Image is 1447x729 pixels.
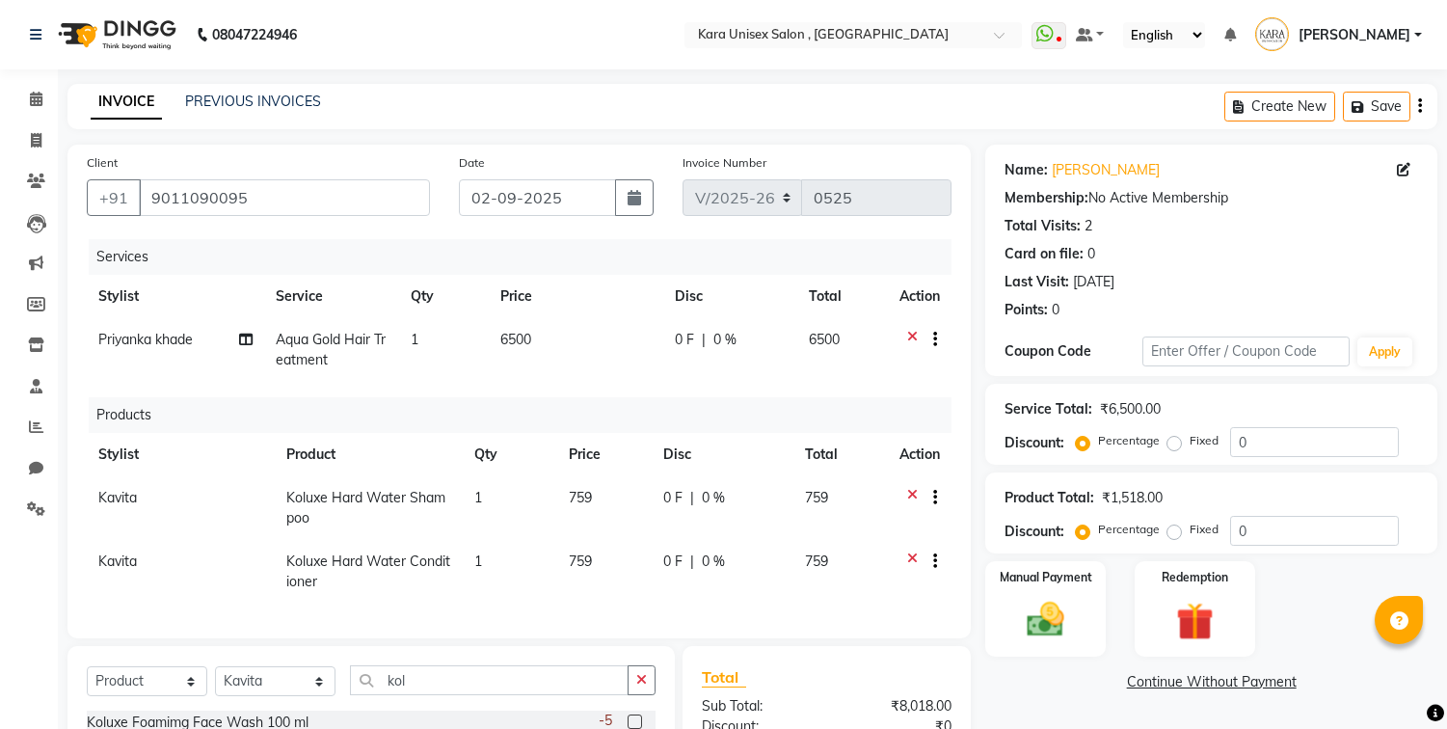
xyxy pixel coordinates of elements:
[89,397,966,433] div: Products
[474,553,482,570] span: 1
[1005,399,1092,419] div: Service Total:
[690,488,694,508] span: |
[1255,17,1289,51] img: Sapana
[888,275,951,318] th: Action
[663,275,797,318] th: Disc
[276,331,386,368] span: Aqua Gold Hair Treatment
[793,433,888,476] th: Total
[690,552,694,572] span: |
[459,154,485,172] label: Date
[91,85,162,120] a: INVOICE
[1005,216,1081,236] div: Total Visits:
[1000,569,1092,586] label: Manual Payment
[1366,652,1428,710] iframe: chat widget
[1162,569,1228,586] label: Redemption
[1052,160,1160,180] a: [PERSON_NAME]
[1165,598,1225,645] img: _gift.svg
[98,553,137,570] span: Kavita
[569,489,592,506] span: 759
[49,8,181,62] img: logo
[827,696,967,716] div: ₹8,018.00
[683,154,766,172] label: Invoice Number
[1343,92,1410,121] button: Save
[1005,433,1064,453] div: Discount:
[1005,488,1094,508] div: Product Total:
[1190,521,1219,538] label: Fixed
[809,331,840,348] span: 6500
[652,433,793,476] th: Disc
[286,553,450,590] span: Koluxe Hard Water Conditioner
[89,239,966,275] div: Services
[569,553,592,570] span: 759
[500,331,531,348] span: 6500
[557,433,652,476] th: Price
[1005,522,1064,542] div: Discount:
[411,331,418,348] span: 1
[1005,341,1142,362] div: Coupon Code
[1142,337,1349,366] input: Enter Offer / Coupon Code
[1005,300,1048,320] div: Points:
[1005,272,1069,292] div: Last Visit:
[1073,272,1114,292] div: [DATE]
[1052,300,1059,320] div: 0
[87,179,141,216] button: +91
[87,275,264,318] th: Stylist
[474,489,482,506] span: 1
[702,667,746,688] span: Total
[1190,432,1219,449] label: Fixed
[1087,244,1095,264] div: 0
[212,8,297,62] b: 08047224946
[87,433,275,476] th: Stylist
[1098,521,1160,538] label: Percentage
[1005,160,1048,180] div: Name:
[1299,25,1410,45] span: [PERSON_NAME]
[1357,337,1412,366] button: Apply
[1102,488,1163,508] div: ₹1,518.00
[98,489,137,506] span: Kavita
[139,179,430,216] input: Search by Name/Mobile/Email/Code
[1098,432,1160,449] label: Percentage
[286,489,445,526] span: Koluxe Hard Water Shampoo
[264,275,399,318] th: Service
[805,553,828,570] span: 759
[687,696,827,716] div: Sub Total:
[713,330,737,350] span: 0 %
[1005,244,1084,264] div: Card on file:
[98,331,193,348] span: Priyanka khade
[805,489,828,506] span: 759
[702,488,725,508] span: 0 %
[489,275,663,318] th: Price
[87,154,118,172] label: Client
[663,552,683,572] span: 0 F
[185,93,321,110] a: PREVIOUS INVOICES
[1005,188,1418,208] div: No Active Membership
[1100,399,1161,419] div: ₹6,500.00
[797,275,889,318] th: Total
[1005,188,1088,208] div: Membership:
[702,552,725,572] span: 0 %
[463,433,557,476] th: Qty
[888,433,951,476] th: Action
[1085,216,1092,236] div: 2
[350,665,629,695] input: Search or Scan
[989,672,1434,692] a: Continue Without Payment
[675,330,694,350] span: 0 F
[275,433,463,476] th: Product
[399,275,489,318] th: Qty
[663,488,683,508] span: 0 F
[702,330,706,350] span: |
[1015,598,1076,641] img: _cash.svg
[1224,92,1335,121] button: Create New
